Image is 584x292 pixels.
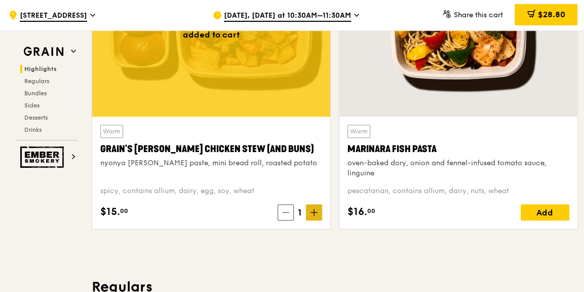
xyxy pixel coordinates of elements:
[294,205,306,220] span: 1
[24,102,40,109] span: Sides
[347,186,569,196] div: pescatarian, contains allium, dairy, nuts, wheat
[347,204,367,220] span: $16.
[521,204,569,221] div: Add
[24,126,42,133] span: Drinks
[100,125,123,138] div: Warm
[453,11,502,19] span: Share this cart
[100,204,120,220] span: $15.
[100,186,322,196] div: spicy, contains allium, dairy, egg, soy, wheat
[24,78,49,85] span: Regulars
[20,147,67,168] img: Ember Smokery web logo
[367,207,375,215] span: 00
[347,142,569,156] div: Marinara Fish Pasta
[100,158,322,168] div: nyonya [PERSON_NAME] paste, mini bread roll, roasted potato
[20,43,67,61] img: Grain web logo
[20,11,87,22] span: [STREET_ADDRESS]
[347,125,370,138] div: Warm
[537,10,565,19] span: $28.80
[224,11,351,22] span: [DATE], [DATE] at 10:30AM–11:30AM
[24,90,47,97] span: Bundles
[24,114,48,121] span: Desserts
[24,65,57,72] span: Highlights
[120,207,128,215] span: 00
[347,158,569,178] div: oven-baked dory, onion and fennel-infused tomato sauce, linguine
[100,142,322,156] div: Grain's [PERSON_NAME] Chicken Stew (and buns)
